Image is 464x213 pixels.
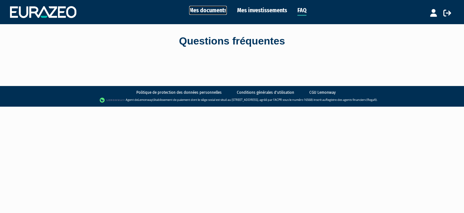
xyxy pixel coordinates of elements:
a: Mes investissements [237,6,287,15]
a: Mes documents [189,6,227,15]
img: logo-lemonway.png [100,97,124,103]
a: Conditions générales d'utilisation [237,90,294,96]
a: CGU Lemonway [309,90,336,96]
div: - Agent de (établissement de paiement dont le siège social est situé au [STREET_ADDRESS], agréé p... [6,97,458,103]
a: FAQ [297,6,306,16]
a: Lemonway [138,98,153,102]
a: Registre des agents financiers (Regafi) [326,98,377,102]
div: Questions fréquentes [48,34,416,49]
a: Politique de protection des données personnelles [136,90,222,96]
img: 1732889491-logotype_eurazeo_blanc_rvb.png [10,6,76,18]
